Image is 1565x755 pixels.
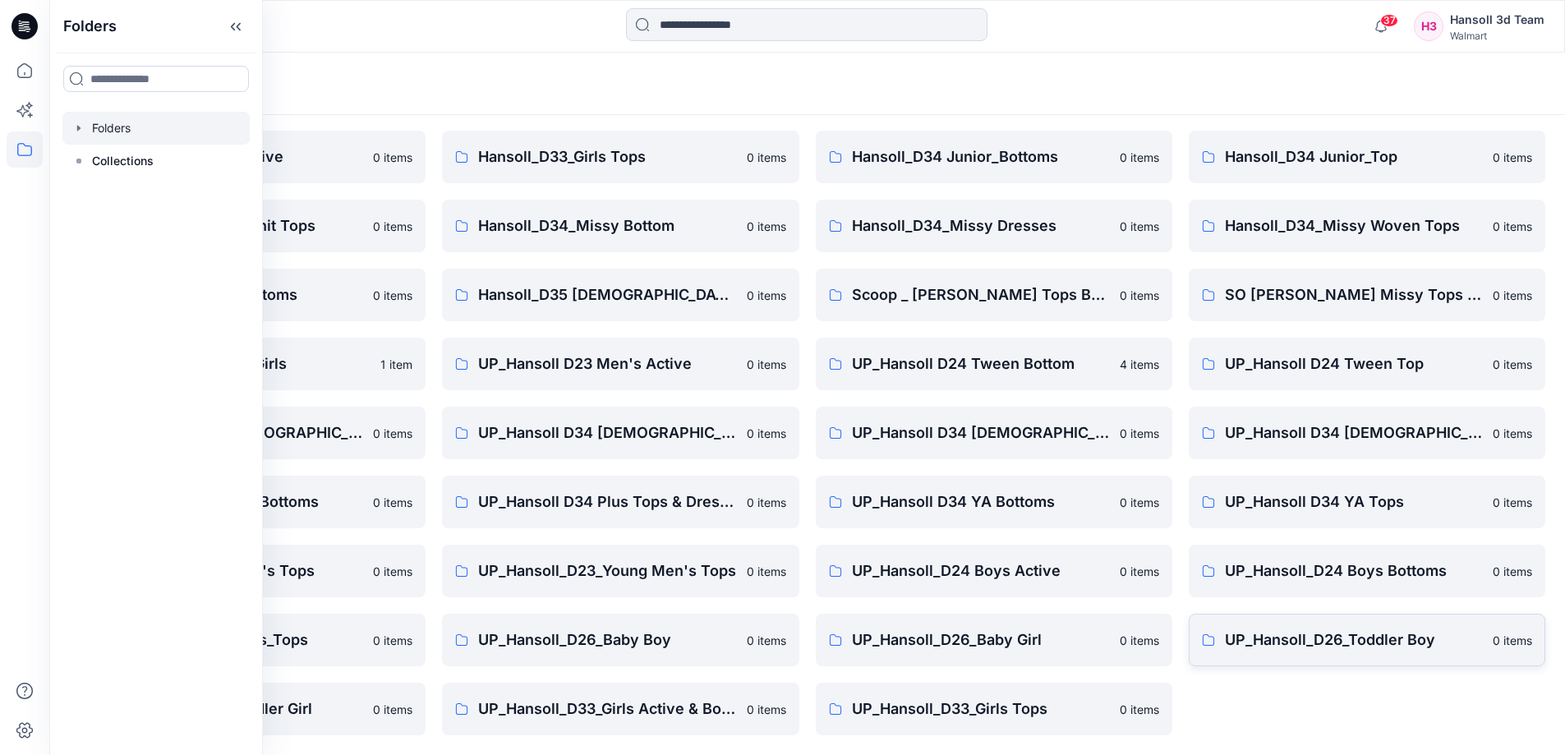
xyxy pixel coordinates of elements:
p: 0 items [1120,632,1159,649]
p: 0 items [1493,425,1532,442]
p: 0 items [373,494,412,511]
p: UP_Hansoll_D26_Toddler Boy [1225,628,1483,651]
p: SO [PERSON_NAME] Missy Tops Bottoms Dresses [1225,283,1483,306]
p: UP_Hansoll D23 Men's Active [478,352,736,375]
p: 0 items [373,563,412,580]
div: H3 [1414,12,1443,41]
p: UP_Hansoll D24 Tween Top [1225,352,1483,375]
p: 0 items [747,425,786,442]
a: Hansoll_D34_Missy Dresses0 items [816,200,1172,252]
p: 1 item [380,356,412,373]
p: Hansoll_D34 Junior_Top [1225,145,1483,168]
p: 0 items [1493,356,1532,373]
a: UP_Hansoll D34 YA Tops0 items [1189,476,1545,528]
p: Hansoll_D33_Girls Tops [478,145,736,168]
p: Collections [92,151,154,171]
p: UP_Hansoll_D24 Boys Bottoms [1225,559,1483,582]
p: 0 items [1120,287,1159,304]
a: UP_Hansoll D34 YA Bottoms0 items [816,476,1172,528]
p: 0 items [1493,287,1532,304]
p: UP_Hansoll_D26_Baby Girl [852,628,1110,651]
p: 0 items [747,149,786,166]
a: Hansoll_D35 [DEMOGRAPHIC_DATA] Plus Top & Dresses0 items [442,269,799,321]
p: 0 items [373,632,412,649]
p: UP_Hansoll_D24 Boys Active [852,559,1110,582]
p: 0 items [747,494,786,511]
p: Hansoll_D34_Missy Bottom [478,214,736,237]
p: 0 items [747,701,786,718]
p: 0 items [1120,425,1159,442]
a: Hansoll_D33_Girls Tops0 items [442,131,799,183]
p: UP_Hansoll_D33_Girls Tops [852,697,1110,720]
p: 0 items [1493,149,1532,166]
p: 0 items [747,218,786,235]
p: 0 items [373,425,412,442]
a: UP_Hansoll_D26_Baby Boy0 items [442,614,799,666]
a: UP_Hansoll D23 Men's Active0 items [442,338,799,390]
p: UP_Hansoll D34 YA Tops [1225,490,1483,513]
p: 4 items [1120,356,1159,373]
a: UP_Hansoll D34 [DEMOGRAPHIC_DATA] Knit Tops0 items [1189,407,1545,459]
p: 0 items [373,218,412,235]
a: UP_Hansoll D34 [DEMOGRAPHIC_DATA] Dresses0 items [816,407,1172,459]
a: UP_Hansoll_D33_Girls Active & Bottoms0 items [442,683,799,735]
p: 0 items [1120,494,1159,511]
a: UP_Hansoll_D23_Young Men's Tops0 items [442,545,799,597]
p: 0 items [1493,494,1532,511]
p: 0 items [1120,218,1159,235]
p: Hansoll_D35 [DEMOGRAPHIC_DATA] Plus Top & Dresses [478,283,736,306]
p: UP_Hansoll_D33_Girls Active & Bottoms [478,697,736,720]
p: 0 items [1493,632,1532,649]
p: UP_Hansoll D34 Plus Tops & Dresses [478,490,736,513]
a: Scoop _ [PERSON_NAME] Tops Bottoms Dresses0 items [816,269,1172,321]
a: UP_Hansoll D34 Plus Tops & Dresses0 items [442,476,799,528]
a: SO [PERSON_NAME] Missy Tops Bottoms Dresses0 items [1189,269,1545,321]
p: UP_Hansoll D34 [DEMOGRAPHIC_DATA] Knit Tops [1225,421,1483,444]
a: Hansoll_D34_Missy Bottom0 items [442,200,799,252]
p: 0 items [747,287,786,304]
span: 37 [1380,14,1398,27]
a: UP_Hansoll_D24 Boys Active0 items [816,545,1172,597]
a: UP_Hansoll_D24 Boys Bottoms0 items [1189,545,1545,597]
div: Walmart [1450,30,1544,42]
a: Hansoll_D34_Missy Woven Tops0 items [1189,200,1545,252]
a: Hansoll_D34 Junior_Top0 items [1189,131,1545,183]
p: UP_Hansoll D34 [DEMOGRAPHIC_DATA] Dresses [852,421,1110,444]
a: UP_Hansoll_D26_Baby Girl0 items [816,614,1172,666]
p: UP_Hansoll D34 [DEMOGRAPHIC_DATA] Bottoms [478,421,736,444]
p: UP_Hansoll_D26_Baby Boy [478,628,736,651]
p: 0 items [747,632,786,649]
a: Hansoll_D34 Junior_Bottoms0 items [816,131,1172,183]
p: 0 items [373,149,412,166]
p: 0 items [1120,701,1159,718]
p: 0 items [373,287,412,304]
p: 0 items [1493,218,1532,235]
p: Scoop _ [PERSON_NAME] Tops Bottoms Dresses [852,283,1110,306]
p: Hansoll_D34_Missy Dresses [852,214,1110,237]
a: UP_Hansoll D34 [DEMOGRAPHIC_DATA] Bottoms0 items [442,407,799,459]
p: Hansoll_D34_Missy Woven Tops [1225,214,1483,237]
p: UP_Hansoll D34 YA Bottoms [852,490,1110,513]
a: UP_Hansoll D24 Tween Top0 items [1189,338,1545,390]
div: Hansoll 3d Team [1450,10,1544,30]
p: 0 items [1493,563,1532,580]
a: UP_Hansoll_D26_Toddler Boy0 items [1189,614,1545,666]
p: Hansoll_D34 Junior_Bottoms [852,145,1110,168]
a: UP_Hansoll_D33_Girls Tops0 items [816,683,1172,735]
p: 0 items [1120,563,1159,580]
p: UP_Hansoll D24 Tween Bottom [852,352,1110,375]
a: UP_Hansoll D24 Tween Bottom4 items [816,338,1172,390]
p: 0 items [747,563,786,580]
p: 0 items [1120,149,1159,166]
p: 0 items [373,701,412,718]
p: 0 items [747,356,786,373]
p: UP_Hansoll_D23_Young Men's Tops [478,559,736,582]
